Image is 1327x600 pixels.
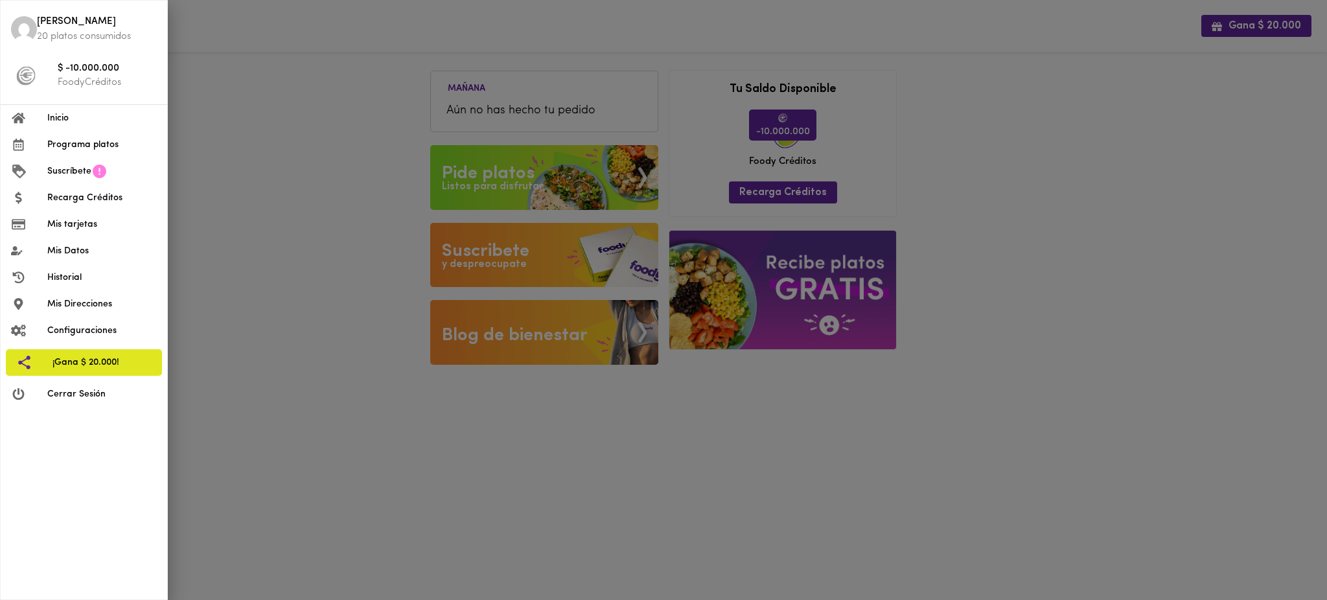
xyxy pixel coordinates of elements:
[47,244,157,258] span: Mis Datos
[47,271,157,284] span: Historial
[47,387,157,401] span: Cerrar Sesión
[37,30,157,43] p: 20 platos consumidos
[52,356,152,369] span: ¡Gana $ 20.000!
[58,62,157,76] span: $ -10.000.000
[47,324,157,338] span: Configuraciones
[1252,525,1314,587] iframe: Messagebird Livechat Widget
[47,218,157,231] span: Mis tarjetas
[58,76,157,89] p: FoodyCréditos
[47,138,157,152] span: Programa platos
[47,165,91,178] span: Suscríbete
[47,297,157,311] span: Mis Direcciones
[16,66,36,86] img: foody-creditos-black.png
[47,111,157,125] span: Inicio
[47,191,157,205] span: Recarga Créditos
[37,15,157,30] span: [PERSON_NAME]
